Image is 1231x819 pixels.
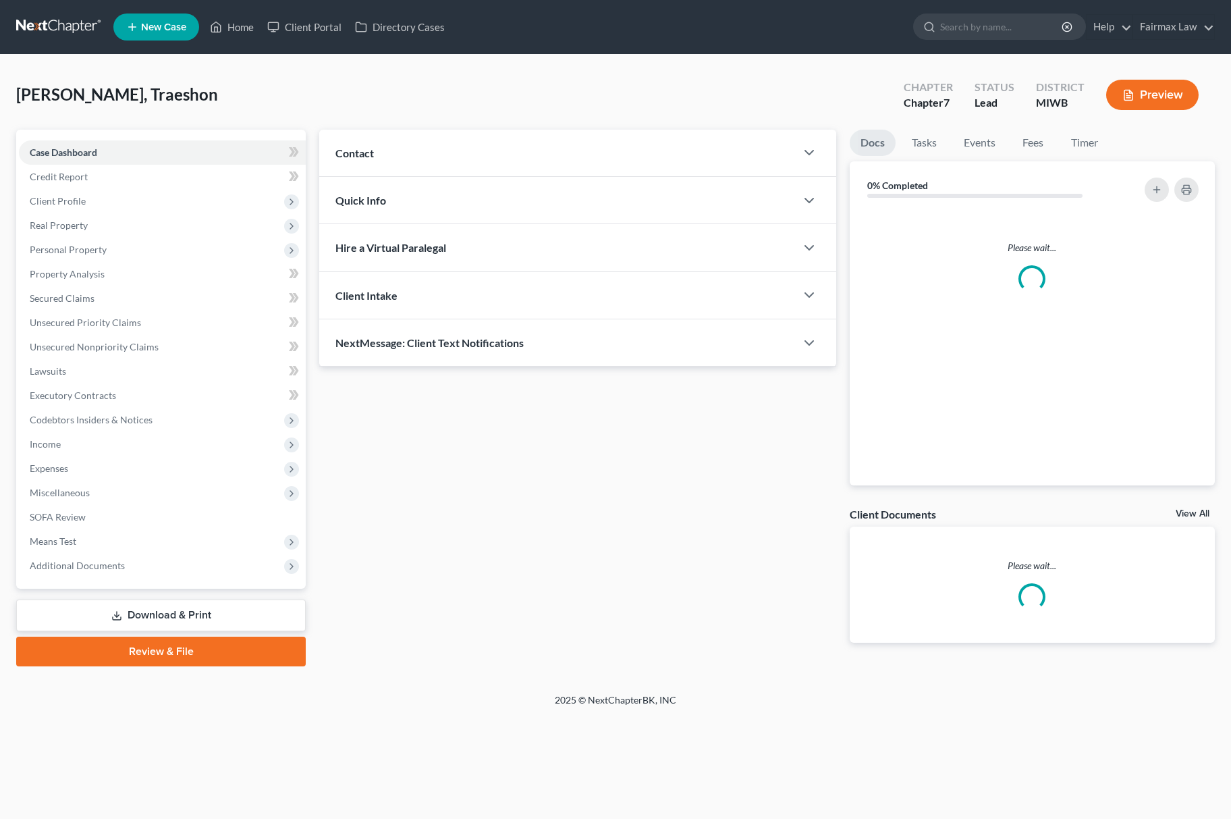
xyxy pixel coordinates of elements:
span: Real Property [30,219,88,231]
div: Chapter [904,80,953,95]
div: District [1036,80,1085,95]
input: Search by name... [940,14,1064,39]
a: Review & File [16,637,306,666]
a: Client Portal [261,15,348,39]
a: Events [953,130,1006,156]
span: Expenses [30,463,68,474]
div: Lead [975,95,1014,111]
span: Credit Report [30,171,88,182]
span: Property Analysis [30,268,105,280]
span: Personal Property [30,244,107,255]
span: Codebtors Insiders & Notices [30,414,153,425]
a: Lawsuits [19,359,306,384]
div: Client Documents [850,507,936,521]
a: Download & Print [16,600,306,631]
div: Chapter [904,95,953,111]
a: Docs [850,130,896,156]
strong: 0% Completed [867,180,928,191]
span: NextMessage: Client Text Notifications [335,336,524,349]
a: Fairmax Law [1133,15,1214,39]
span: 7 [943,96,950,109]
p: Please wait... [860,241,1204,255]
a: Credit Report [19,165,306,189]
span: Unsecured Priority Claims [30,317,141,328]
span: Miscellaneous [30,487,90,498]
span: Case Dashboard [30,147,97,158]
a: SOFA Review [19,505,306,529]
span: Client Intake [335,289,398,302]
span: Contact [335,147,374,159]
button: Preview [1106,80,1199,110]
a: Unsecured Priority Claims [19,311,306,335]
span: Income [30,438,61,450]
a: Tasks [901,130,948,156]
span: Hire a Virtual Paralegal [335,241,446,254]
span: SOFA Review [30,511,86,523]
span: Client Profile [30,195,86,207]
span: Lawsuits [30,365,66,377]
div: 2025 © NextChapterBK, INC [231,693,1000,718]
a: Home [203,15,261,39]
span: Unsecured Nonpriority Claims [30,341,159,352]
span: Additional Documents [30,560,125,571]
span: Means Test [30,535,76,547]
div: MIWB [1036,95,1085,111]
a: Secured Claims [19,286,306,311]
a: Fees [1012,130,1055,156]
p: Please wait... [850,559,1215,573]
a: Executory Contracts [19,384,306,408]
a: Timer [1060,130,1109,156]
span: Secured Claims [30,292,94,304]
span: New Case [141,22,186,32]
a: Case Dashboard [19,140,306,165]
span: Executory Contracts [30,390,116,401]
div: Status [975,80,1014,95]
a: Help [1087,15,1132,39]
span: Quick Info [335,194,386,207]
span: [PERSON_NAME], Traeshon [16,84,218,104]
a: Property Analysis [19,262,306,286]
a: Unsecured Nonpriority Claims [19,335,306,359]
a: Directory Cases [348,15,452,39]
a: View All [1176,509,1209,519]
